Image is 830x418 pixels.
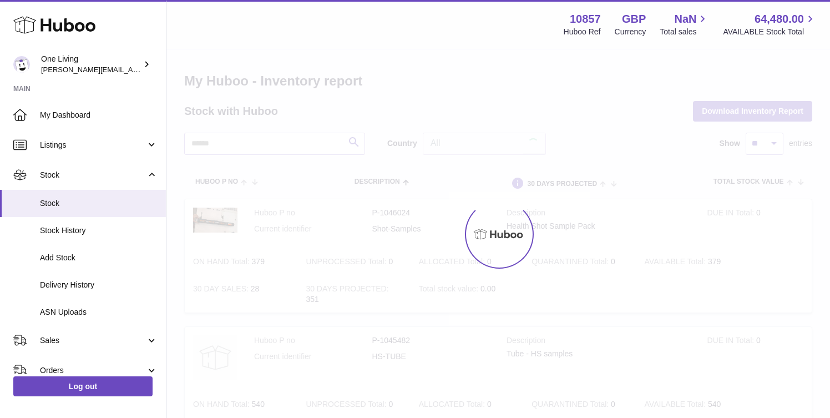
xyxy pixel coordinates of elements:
span: Stock History [40,225,158,236]
a: 64,480.00 AVAILABLE Stock Total [723,12,817,37]
span: Stock [40,198,158,209]
span: NaN [674,12,696,27]
a: NaN Total sales [660,12,709,37]
span: Total sales [660,27,709,37]
div: One Living [41,54,141,75]
a: Log out [13,376,153,396]
span: Delivery History [40,280,158,290]
span: AVAILABLE Stock Total [723,27,817,37]
span: My Dashboard [40,110,158,120]
span: Listings [40,140,146,150]
span: [PERSON_NAME][EMAIL_ADDRESS][DOMAIN_NAME] [41,65,222,74]
div: Huboo Ref [564,27,601,37]
strong: 10857 [570,12,601,27]
span: Orders [40,365,146,376]
strong: GBP [622,12,646,27]
span: 64,480.00 [755,12,804,27]
span: Sales [40,335,146,346]
img: Jessica@oneliving.com [13,56,30,73]
span: Stock [40,170,146,180]
div: Currency [615,27,646,37]
span: Add Stock [40,253,158,263]
span: ASN Uploads [40,307,158,318]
